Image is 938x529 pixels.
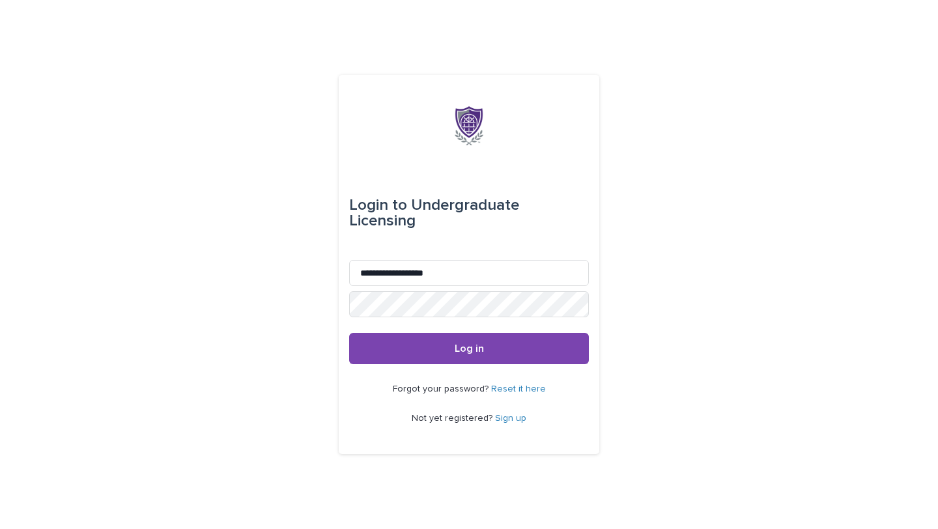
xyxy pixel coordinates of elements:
[349,187,589,239] div: Undergraduate Licensing
[455,343,484,354] span: Log in
[349,333,589,364] button: Log in
[349,197,407,213] span: Login to
[491,384,546,393] a: Reset it here
[455,106,483,145] img: x6gApCqSSRW4kcS938hP
[393,384,491,393] span: Forgot your password?
[495,414,526,423] a: Sign up
[412,414,495,423] span: Not yet registered?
